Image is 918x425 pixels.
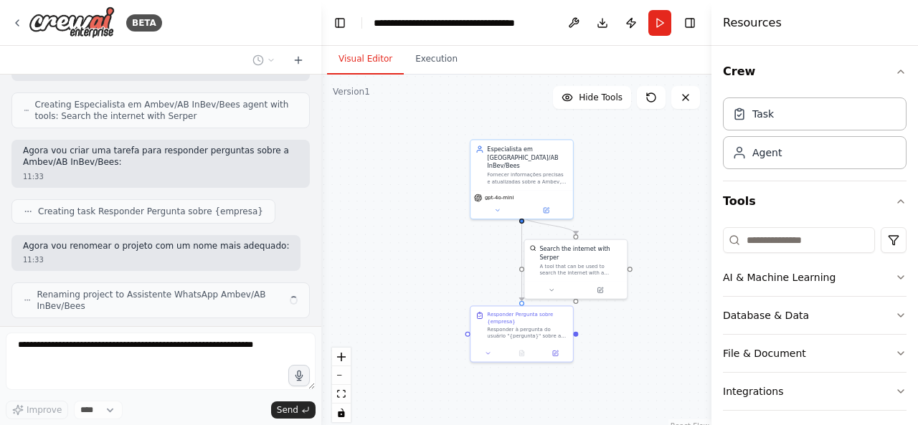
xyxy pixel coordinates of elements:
div: Task [752,107,774,121]
p: Agora vou criar uma tarefa para responder perguntas sobre a Ambev/AB InBev/Bees: [23,145,298,168]
span: gpt-4o-mini [485,194,514,201]
div: Version 1 [333,86,370,97]
div: BETA [126,14,162,32]
div: React Flow controls [332,348,351,422]
button: Hide left sidebar [330,13,350,33]
button: Open in side panel [541,348,569,358]
button: Tools [723,181,907,221]
button: Visual Editor [327,44,404,75]
button: Send [271,401,316,419]
button: Switch to previous chat [247,52,281,69]
div: Crew [723,92,907,181]
img: Logo [29,6,115,39]
button: Improve [6,401,68,419]
div: Especialista em [GEOGRAPHIC_DATA]/AB InBev/Bees [487,145,568,170]
button: Click to speak your automation idea [288,365,310,386]
span: Improve [27,404,62,416]
div: SerperDevToolSearch the internet with SerperA tool that can be used to search the internet with a... [524,239,628,299]
button: AI & Machine Learning [723,259,907,296]
button: Integrations [723,373,907,410]
button: toggle interactivity [332,403,351,422]
button: No output available [504,348,539,358]
g: Edge from 90c36c75-b8cc-4bb0-b801-b98a0cf82209 to 3ef5607e-e591-4752-b043-cf81378ee34f [518,215,580,234]
span: Send [277,404,298,416]
div: 11:33 [23,254,289,265]
span: Creating Especialista em Ambev/AB InBev/Bees agent with tools: Search the internet with Serper [35,99,298,122]
div: Fornecer informações precisas e atualizadas sobre a Ambev, AB InBev e plataforma Bees, respondend... [487,172,568,186]
button: zoom in [332,348,351,366]
button: Database & Data [723,297,907,334]
span: Hide Tools [579,92,623,103]
nav: breadcrumb [374,16,535,30]
div: A tool that can be used to search the internet with a search_query. Supports different search typ... [539,263,622,277]
button: Start a new chat [287,52,310,69]
h4: Resources [723,14,782,32]
div: 11:33 [23,171,298,182]
button: zoom out [332,366,351,385]
div: Search the internet with Serper [539,245,622,262]
button: Execution [404,44,469,75]
span: Renaming project to Assistente WhatsApp Ambev/AB InBev/Bees [37,289,281,312]
img: SerperDevTool [530,245,536,252]
div: Responder à pergunta do usuário "{pergunta}" sobre a {empresa}. Se necessário, realizar uma busca... [487,326,568,340]
button: Crew [723,52,907,92]
div: Responder Pergunta sobre {empresa}Responder à pergunta do usuário "{pergunta}" sobre a {empresa}.... [470,305,574,362]
div: Agent [752,145,782,160]
button: Open in side panel [523,206,570,216]
button: Hide right sidebar [680,13,700,33]
button: File & Document [723,335,907,372]
div: Especialista em [GEOGRAPHIC_DATA]/AB InBev/BeesFornecer informações precisas e atualizadas sobre ... [470,139,574,219]
button: fit view [332,385,351,403]
span: Creating task Responder Pergunta sobre {empresa} [38,206,263,217]
button: Open in side panel [577,285,624,295]
div: Responder Pergunta sobre {empresa} [487,311,568,325]
g: Edge from 90c36c75-b8cc-4bb0-b801-b98a0cf82209 to 341f7a1e-7840-4fe6-b6eb-3ec504117bba [518,215,526,301]
p: Agora vou renomear o projeto com um nome mais adequado: [23,241,289,252]
button: Hide Tools [553,86,631,109]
